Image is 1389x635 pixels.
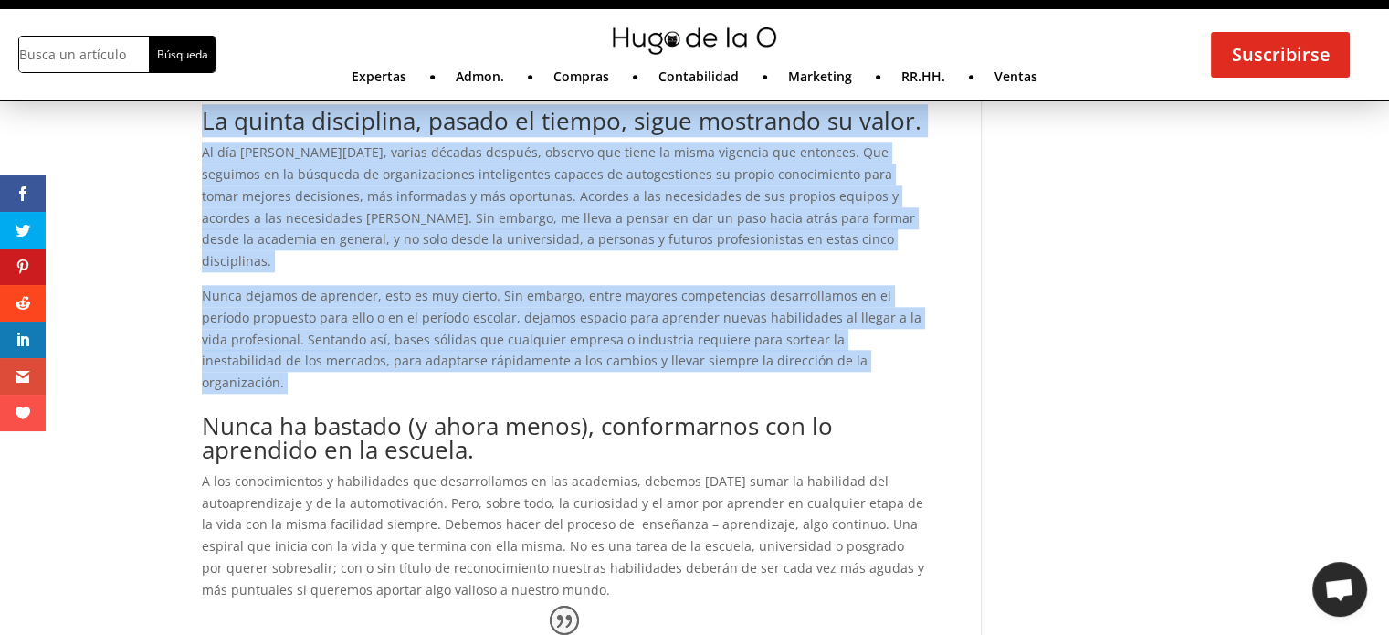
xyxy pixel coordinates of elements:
[994,70,1037,90] a: Ventas
[19,37,149,72] input: Busca un artículo
[1312,562,1367,617] div: Chat abierto
[613,41,775,58] a: mini-hugo-de-la-o-logo
[658,70,739,90] a: Contabilidad
[202,285,928,394] p: Nunca dejamos de aprender, esto es muy cierto. Sin embargo, entre mayores competencias desarrolla...
[202,414,928,471] h2: Nunca ha bastado (y ahora menos), conformarnos con lo aprendido en la escuela.
[1211,32,1350,78] a: Suscribirse
[613,27,775,55] img: mini-hugo-de-la-o-logo
[202,471,928,601] p: A los conocimientos y habilidades que desarrollamos en las academias, debemos [DATE] sumar la hab...
[202,109,928,142] h2: La quinta disciplina, pasado el tiempo, sigue mostrando su valor.
[788,70,852,90] a: Marketing
[202,142,928,285] p: Al día [PERSON_NAME][DATE], varias décadas después, observo que tiene la misma vigencia que enton...
[456,70,504,90] a: Admon.
[553,70,609,90] a: Compras
[149,37,216,72] input: Búsqueda
[901,70,945,90] a: RR.HH.
[352,70,406,90] a: Expertas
